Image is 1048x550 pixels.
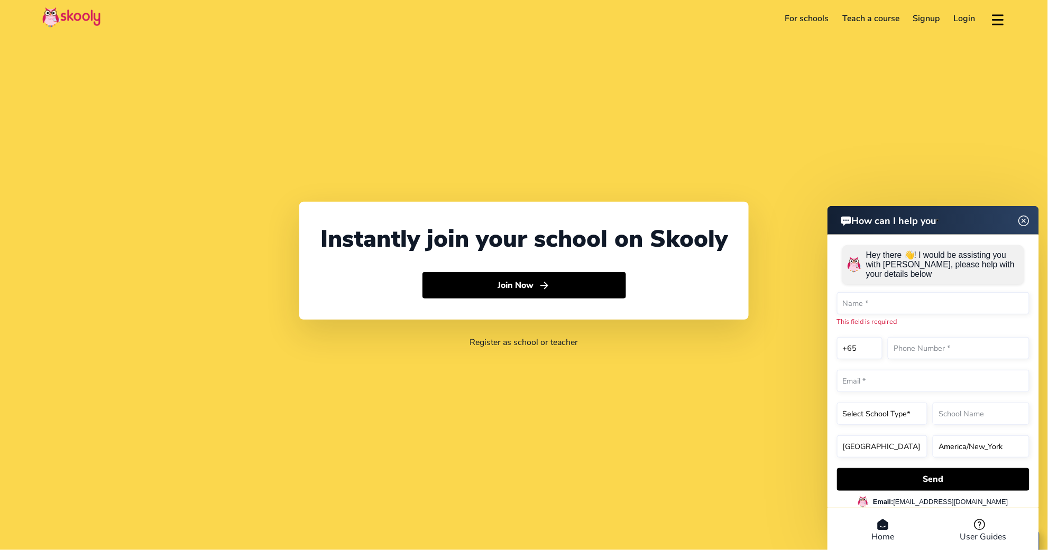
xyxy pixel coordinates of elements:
a: Teach a course [835,10,906,27]
button: Join Nowarrow forward outline [422,272,626,299]
a: Register as school or teacher [470,337,578,348]
div: Instantly join your school on Skooly [320,223,728,255]
a: Login [947,10,982,27]
a: Signup [906,10,947,27]
ion-icon: arrow forward outline [539,280,550,291]
button: menu outline [990,10,1006,27]
a: For schools [778,10,836,27]
img: Skooly [42,7,100,27]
